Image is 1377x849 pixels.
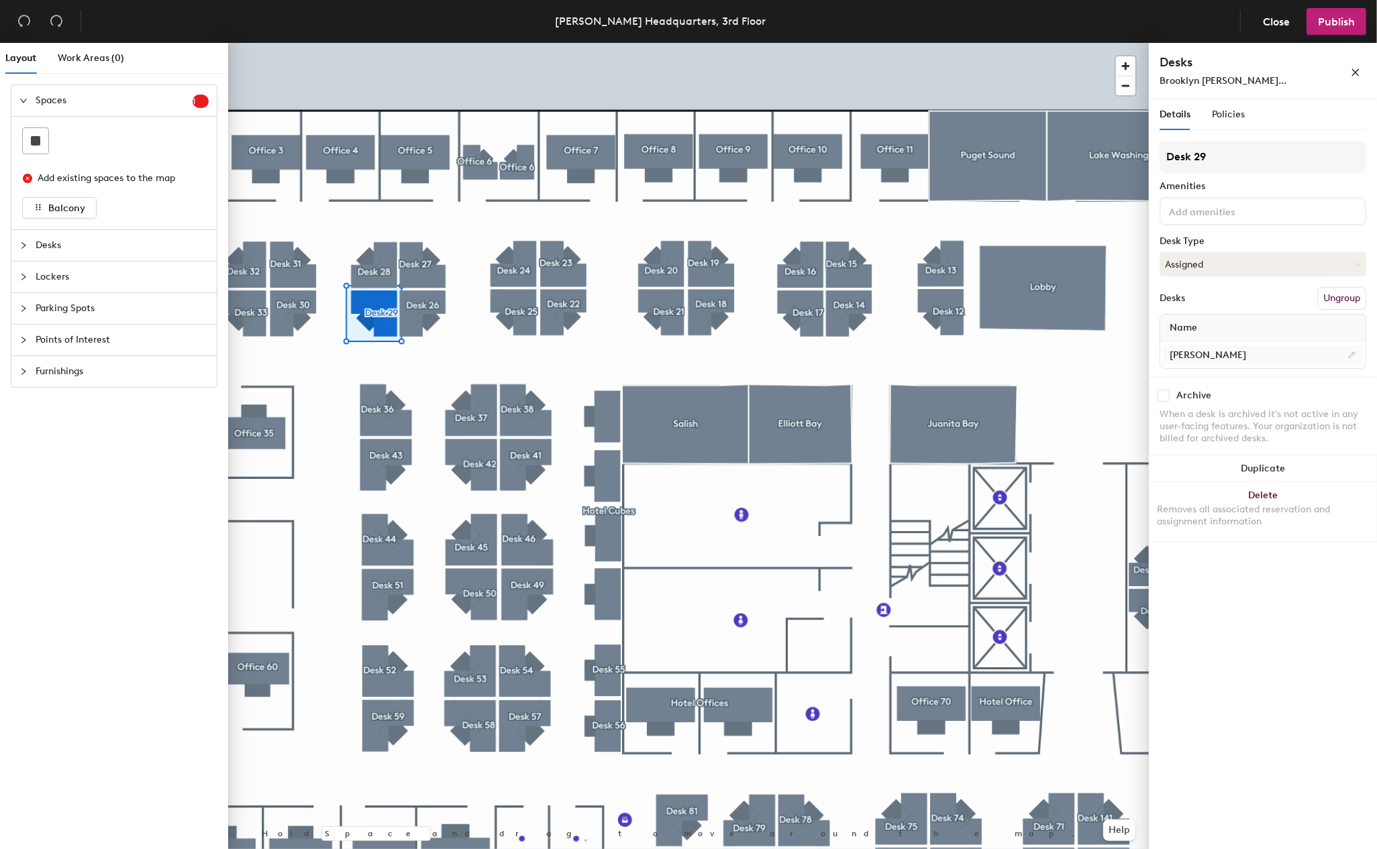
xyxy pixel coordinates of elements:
button: Undo (⌘ + Z) [11,8,38,35]
span: close-circle [23,174,32,183]
span: Spaces [36,85,193,116]
span: Balcony [48,203,85,214]
input: Unnamed desk [1163,345,1363,364]
span: 1 [193,97,209,106]
h4: Desks [1160,54,1307,71]
span: Publish [1318,15,1355,28]
span: Desks [36,230,209,261]
button: Duplicate [1149,455,1377,482]
sup: 1 [193,95,209,108]
span: collapsed [19,241,28,249]
span: Name [1163,316,1204,340]
span: collapsed [19,273,28,281]
button: Help [1103,819,1135,841]
div: Removes all associated reservation and assignment information [1157,504,1369,528]
span: collapsed [19,336,28,344]
span: Parking Spots [36,293,209,324]
div: When a desk is archived it's not active in any user-facing features. Your organization is not bil... [1160,408,1366,445]
span: collapsed [19,367,28,376]
button: Balcony [22,197,97,219]
button: Ungroup [1317,287,1366,310]
button: Publish [1307,8,1366,35]
span: Lockers [36,262,209,292]
button: Assigned [1160,252,1366,276]
button: Close [1252,8,1301,35]
div: Desk Type [1160,236,1366,247]
button: Redo (⌘ + ⇧ + Z) [43,8,70,35]
span: undo [17,14,31,27]
span: Details [1160,109,1190,120]
button: DeleteRemoves all associated reservation and assignment information [1149,482,1377,541]
span: collapsed [19,304,28,313]
input: Add amenities [1166,203,1287,219]
span: Close [1263,15,1290,28]
div: Desks [1160,293,1185,304]
span: Brooklyn [PERSON_NAME]... [1160,75,1286,87]
span: Policies [1212,109,1245,120]
div: Amenities [1160,181,1366,192]
span: close [1351,68,1360,77]
div: [PERSON_NAME] Headquarters, 3rd Floor [556,13,766,30]
div: Add existing spaces to the map [38,171,197,186]
span: Furnishings [36,356,209,387]
span: Layout [5,52,36,64]
span: expanded [19,97,28,105]
span: Work Areas (0) [58,52,124,64]
div: Archive [1176,390,1211,401]
span: Points of Interest [36,325,209,355]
